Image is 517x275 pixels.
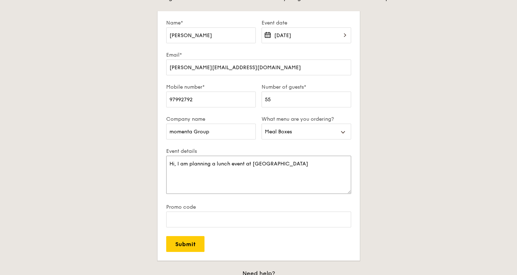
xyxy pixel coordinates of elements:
[166,20,256,26] label: Name*
[166,116,256,122] label: Company name
[166,52,351,58] label: Email*
[166,148,351,154] label: Event details
[262,84,351,90] label: Number of guests*
[166,156,351,194] textarea: Let us know details such as your venue address, event time, preferred menu, dietary requirements,...
[262,20,351,26] label: Event date
[166,236,204,252] input: Submit
[166,84,256,90] label: Mobile number*
[166,204,351,210] label: Promo code
[262,116,351,122] label: What menu are you ordering?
